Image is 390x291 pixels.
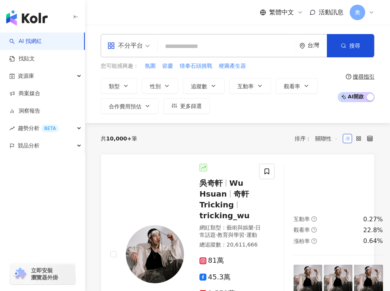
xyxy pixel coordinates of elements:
div: 排序： [295,132,343,145]
span: 吳奇軒 [199,178,223,188]
a: 洞察報告 [9,107,40,115]
span: question-circle [311,238,317,244]
span: question-circle [346,74,351,79]
div: 總追蹤數 ： 20,611,666 [199,241,261,249]
span: appstore [107,42,115,50]
span: tricking_wu [199,211,250,220]
div: 共 筆 [101,135,137,142]
span: 藝術與娛樂 [227,224,254,231]
span: 互動率 [237,83,254,89]
div: 0.27% [363,215,383,224]
span: 關聯性 [315,132,338,145]
div: 網紅類型 ： [199,224,261,239]
span: 合作費用預估 [109,103,141,110]
iframe: Help Scout Beacon - Open [359,260,382,283]
span: 互動率 [294,216,310,222]
span: question-circle [311,227,317,233]
div: 22.8% [363,226,383,235]
span: 趨勢分析 [18,120,59,137]
button: 搜尋 [327,34,374,57]
span: 氛圍 [145,62,156,70]
button: 猜拳石頭挑戰 [179,62,213,70]
div: 搜尋指引 [353,74,375,80]
button: 互動率 [229,78,271,94]
span: · [244,232,246,238]
span: 類型 [109,83,120,89]
div: 台灣 [308,42,327,49]
span: 搜尋 [349,43,360,49]
span: 45.3萬 [199,273,230,281]
div: BETA [41,125,59,132]
span: 梗圖產生器 [219,62,246,70]
button: 合作費用預估 [101,98,159,114]
button: 追蹤數 [183,78,225,94]
button: 更多篩選 [163,98,210,114]
span: 活動訊息 [319,9,344,16]
div: 不分平台 [107,39,143,52]
span: 奇軒Tricking [199,189,249,209]
span: 觀看率 [294,227,310,233]
img: chrome extension [12,268,27,280]
span: environment [299,43,305,49]
span: rise [9,126,15,131]
span: 立即安裝 瀏覽器外掛 [31,267,58,281]
span: 競品分析 [18,137,40,154]
button: 類型 [101,78,137,94]
div: 0.64% [363,237,383,245]
span: 性別 [150,83,161,89]
button: 性別 [142,78,178,94]
button: 節慶 [162,62,174,70]
span: 更多篩選 [180,103,202,109]
span: 漲粉率 [294,238,310,244]
span: · [216,232,217,238]
img: KOL Avatar [126,225,184,283]
button: 梗圖產生器 [218,62,246,70]
img: logo [6,10,48,26]
span: 教育與學習 [217,232,244,238]
a: 商案媒合 [9,90,40,98]
a: 找貼文 [9,55,35,63]
button: 觀看率 [276,78,318,94]
span: 81萬 [199,257,224,265]
button: 氛圍 [144,62,156,70]
span: 觀看率 [284,83,300,89]
span: 運動 [246,232,257,238]
span: Wu Hsuan [199,178,243,199]
a: searchAI 找網紅 [9,38,42,45]
span: 10,000+ [106,135,132,142]
span: · [254,224,255,231]
span: 猜拳石頭挑戰 [180,62,212,70]
span: 繁體中文 [269,8,294,17]
span: 追蹤數 [191,83,207,89]
a: chrome extension立即安裝 瀏覽器外掛 [10,264,75,284]
span: question-circle [311,216,317,222]
span: 您可能感興趣： [101,62,139,70]
span: 奧 [355,8,360,17]
span: 資源庫 [18,67,34,85]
